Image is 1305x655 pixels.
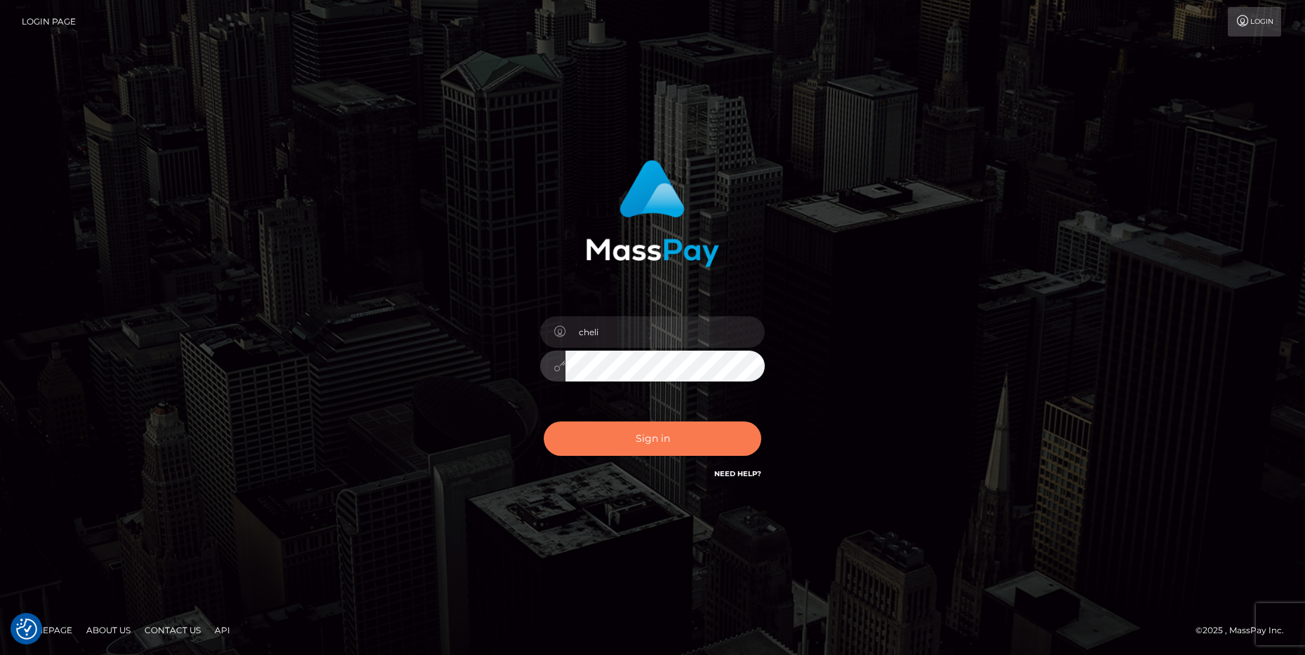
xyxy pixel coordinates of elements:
[1228,7,1281,36] a: Login
[586,160,719,267] img: MassPay Login
[139,619,206,641] a: Contact Us
[16,619,37,640] button: Consent Preferences
[15,619,78,641] a: Homepage
[565,316,765,348] input: Username...
[16,619,37,640] img: Revisit consent button
[544,421,761,456] button: Sign in
[209,619,236,641] a: API
[714,469,761,478] a: Need Help?
[1196,623,1294,638] div: © 2025 , MassPay Inc.
[81,619,136,641] a: About Us
[22,7,76,36] a: Login Page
